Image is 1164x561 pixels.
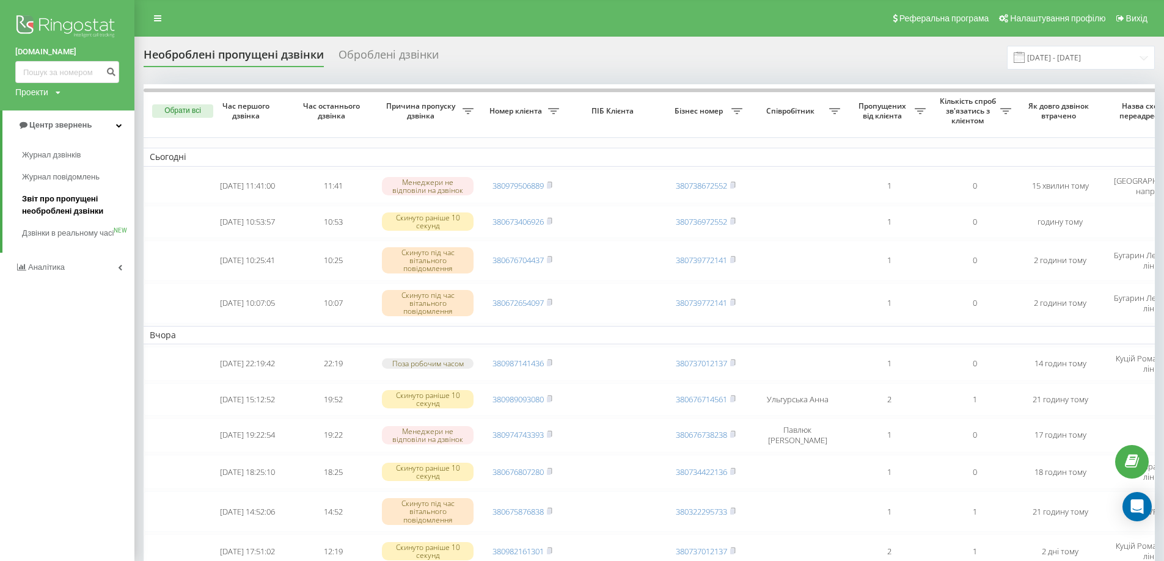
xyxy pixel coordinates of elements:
[29,120,92,129] span: Центр звернень
[290,206,376,238] td: 10:53
[846,169,932,203] td: 1
[300,101,366,120] span: Час останнього дзвінка
[2,110,134,140] a: Центр звернень
[576,106,653,116] span: ПІБ Клієнта
[205,491,290,532] td: [DATE] 14:52:06
[492,394,544,405] a: 380989093080
[846,241,932,281] td: 1
[1017,206,1103,238] td: годину тому
[214,101,280,120] span: Час першого дзвінка
[382,390,474,408] div: Скинуто раніше 10 секунд
[382,358,474,369] div: Поза робочим часом
[15,46,119,58] a: [DOMAIN_NAME]
[22,188,134,222] a: Звіт про пропущені необроблені дзвінки
[290,418,376,452] td: 19:22
[932,383,1017,416] td: 1
[1017,455,1103,489] td: 18 годин тому
[15,86,48,98] div: Проекти
[676,216,727,227] a: 380736972552
[669,106,731,116] span: Бізнес номер
[852,101,915,120] span: Пропущених від клієнта
[932,347,1017,381] td: 0
[492,429,544,440] a: 380974743393
[1017,383,1103,416] td: 21 годину тому
[382,542,474,560] div: Скинуто раніше 10 секунд
[492,180,544,191] a: 380979506889
[290,169,376,203] td: 11:41
[339,48,439,67] div: Оброблені дзвінки
[1017,347,1103,381] td: 14 годин тому
[205,283,290,324] td: [DATE] 10:07:05
[1122,492,1152,521] div: Open Intercom Messenger
[676,546,727,557] a: 380737012137
[22,222,134,244] a: Дзвінки в реальному часіNEW
[152,104,213,118] button: Обрати всі
[492,506,544,517] a: 380675876838
[290,455,376,489] td: 18:25
[676,255,727,266] a: 380739772141
[1017,491,1103,532] td: 21 годину тому
[932,283,1017,324] td: 0
[22,144,134,166] a: Журнал дзвінків
[676,297,727,308] a: 380739772141
[1017,418,1103,452] td: 17 годин тому
[22,227,114,239] span: Дзвінки в реальному часі
[205,383,290,416] td: [DATE] 15:12:52
[15,12,119,43] img: Ringostat logo
[676,466,727,477] a: 380734422136
[676,506,727,517] a: 380322295733
[205,418,290,452] td: [DATE] 19:22:54
[492,466,544,477] a: 380676807280
[749,418,846,452] td: Павлюк [PERSON_NAME]
[290,241,376,281] td: 10:25
[382,498,474,525] div: Скинуто під час вітального повідомлення
[382,101,463,120] span: Причина пропуску дзвінка
[932,241,1017,281] td: 0
[938,96,1000,125] span: Кількість спроб зв'язатись з клієнтом
[846,455,932,489] td: 1
[846,491,932,532] td: 1
[486,106,548,116] span: Номер клієнта
[382,247,474,274] div: Скинуто під час вітального повідомлення
[899,13,989,23] span: Реферальна програма
[22,171,100,183] span: Журнал повідомлень
[846,206,932,238] td: 1
[676,429,727,440] a: 380676738238
[290,491,376,532] td: 14:52
[932,206,1017,238] td: 0
[382,426,474,444] div: Менеджери не відповіли на дзвінок
[290,347,376,381] td: 22:19
[492,216,544,227] a: 380673406926
[15,61,119,83] input: Пошук за номером
[1126,13,1148,23] span: Вихід
[932,418,1017,452] td: 0
[676,358,727,369] a: 380737012137
[492,358,544,369] a: 380987141436
[932,455,1017,489] td: 0
[205,455,290,489] td: [DATE] 18:25:10
[749,383,846,416] td: Ульгурська Анна
[492,255,544,266] a: 380676704437
[205,206,290,238] td: [DATE] 10:53:57
[1017,241,1103,281] td: 2 години тому
[382,463,474,481] div: Скинуто раніше 10 секунд
[205,347,290,381] td: [DATE] 22:19:42
[144,48,324,67] div: Необроблені пропущені дзвінки
[205,169,290,203] td: [DATE] 11:41:00
[205,241,290,281] td: [DATE] 10:25:41
[492,297,544,308] a: 380672654097
[28,262,65,272] span: Аналiтика
[846,283,932,324] td: 1
[1027,101,1093,120] span: Як довго дзвінок втрачено
[755,106,829,116] span: Співробітник
[290,283,376,324] td: 10:07
[1017,283,1103,324] td: 2 години тому
[932,169,1017,203] td: 0
[492,546,544,557] a: 380982161301
[932,491,1017,532] td: 1
[382,212,474,231] div: Скинуто раніше 10 секунд
[22,149,81,161] span: Журнал дзвінків
[290,383,376,416] td: 19:52
[846,418,932,452] td: 1
[846,347,932,381] td: 1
